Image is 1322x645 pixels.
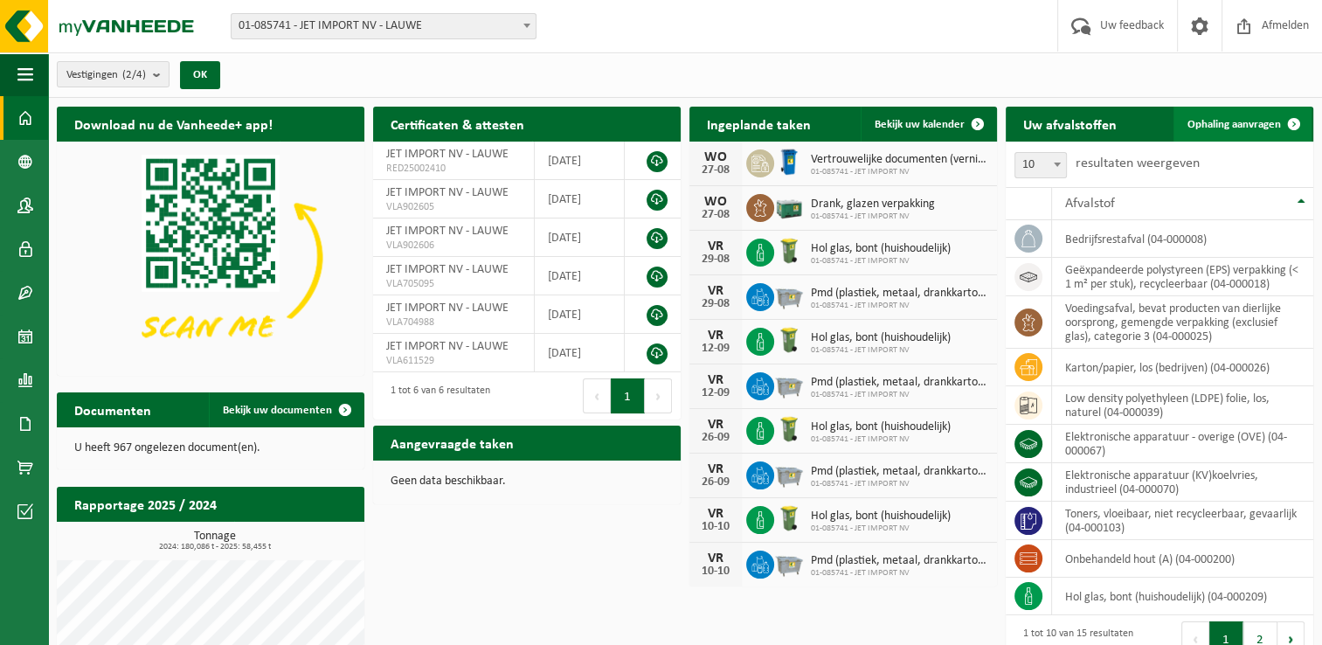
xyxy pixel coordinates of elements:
img: PB-LB-0680-HPE-GN-01 [774,191,804,221]
span: 01-085741 - JET IMPORT NV [811,167,988,177]
td: [DATE] [535,334,626,372]
div: 26-09 [698,476,733,489]
div: 10-10 [698,521,733,533]
div: 29-08 [698,253,733,266]
span: JET IMPORT NV - LAUWE [386,148,509,161]
td: [DATE] [535,180,626,218]
button: Vestigingen(2/4) [57,61,170,87]
span: JET IMPORT NV - LAUWE [386,186,509,199]
div: VR [698,507,733,521]
div: 29-08 [698,298,733,310]
span: 01-085741 - JET IMPORT NV [811,301,988,311]
label: resultaten weergeven [1076,156,1200,170]
p: Geen data beschikbaar. [391,475,663,488]
h2: Certificaten & attesten [373,107,542,141]
span: 10 [1015,153,1066,177]
span: Pmd (plastiek, metaal, drankkartons) (bedrijven) [811,554,988,568]
h2: Documenten [57,392,169,427]
count: (2/4) [122,69,146,80]
div: 12-09 [698,343,733,355]
p: U heeft 967 ongelezen document(en). [74,442,347,454]
div: 12-09 [698,387,733,399]
span: Hol glas, bont (huishoudelijk) [811,510,951,524]
img: WB-0140-HPE-GN-50 [774,325,804,355]
img: WB-0240-HPE-BE-09 [774,147,804,177]
span: VLA704988 [386,316,521,329]
span: Vertrouwelijke documenten (vernietiging - recyclage) [811,153,988,167]
img: WB-2500-GAL-GY-01 [774,370,804,399]
div: 27-08 [698,164,733,177]
div: VR [698,418,733,432]
span: 01-085741 - JET IMPORT NV [811,256,951,267]
a: Bekijk uw documenten [209,392,363,427]
h3: Tonnage [66,531,364,551]
span: JET IMPORT NV - LAUWE [386,302,509,315]
div: WO [698,150,733,164]
td: toners, vloeibaar, niet recycleerbaar, gevaarlijk (04-000103) [1052,502,1313,540]
span: 01-085741 - JET IMPORT NV [811,524,951,534]
img: WB-0140-HPE-GN-50 [774,236,804,266]
span: VLA902606 [386,239,521,253]
td: [DATE] [535,142,626,180]
img: WB-2500-GAL-GY-01 [774,281,804,310]
div: VR [698,239,733,253]
td: elektronische apparatuur (KV)koelvries, industrieel (04-000070) [1052,463,1313,502]
h2: Download nu de Vanheede+ app! [57,107,290,141]
span: Ophaling aanvragen [1187,119,1281,130]
span: VLA902605 [386,200,521,214]
div: 10-10 [698,565,733,578]
span: Afvalstof [1065,197,1115,211]
td: onbehandeld hout (A) (04-000200) [1052,540,1313,578]
span: 01-085741 - JET IMPORT NV [811,212,935,222]
a: Bekijk uw kalender [861,107,995,142]
span: 01-085741 - JET IMPORT NV [811,390,988,400]
button: Previous [583,378,611,413]
span: Pmd (plastiek, metaal, drankkartons) (bedrijven) [811,465,988,479]
span: VLA611529 [386,354,521,368]
div: 26-09 [698,432,733,444]
button: 1 [611,378,645,413]
span: 01-085741 - JET IMPORT NV [811,345,951,356]
div: VR [698,284,733,298]
span: Pmd (plastiek, metaal, drankkartons) (bedrijven) [811,287,988,301]
h2: Uw afvalstoffen [1006,107,1134,141]
span: 10 [1014,152,1067,178]
span: 2024: 180,086 t - 2025: 58,455 t [66,543,364,551]
h2: Rapportage 2025 / 2024 [57,487,234,521]
div: VR [698,551,733,565]
span: Vestigingen [66,62,146,88]
img: WB-2500-GAL-GY-01 [774,459,804,489]
span: Hol glas, bont (huishoudelijk) [811,420,951,434]
span: 01-085741 - JET IMPORT NV [811,479,988,489]
td: [DATE] [535,218,626,257]
div: 27-08 [698,209,733,221]
td: karton/papier, los (bedrijven) (04-000026) [1052,349,1313,386]
td: geëxpandeerde polystyreen (EPS) verpakking (< 1 m² per stuk), recycleerbaar (04-000018) [1052,258,1313,296]
span: Pmd (plastiek, metaal, drankkartons) (bedrijven) [811,376,988,390]
button: Next [645,378,672,413]
span: 01-085741 - JET IMPORT NV - LAUWE [231,13,536,39]
a: Bekijk rapportage [234,521,363,556]
td: [DATE] [535,257,626,295]
td: low density polyethyleen (LDPE) folie, los, naturel (04-000039) [1052,386,1313,425]
h2: Aangevraagde taken [373,426,531,460]
td: bedrijfsrestafval (04-000008) [1052,220,1313,258]
span: Hol glas, bont (huishoudelijk) [811,242,951,256]
span: 01-085741 - JET IMPORT NV [811,568,988,579]
span: RED25002410 [386,162,521,176]
span: JET IMPORT NV - LAUWE [386,225,509,238]
span: 01-085741 - JET IMPORT NV [811,434,951,445]
h2: Ingeplande taken [689,107,828,141]
span: JET IMPORT NV - LAUWE [386,340,509,353]
td: hol glas, bont (huishoudelijk) (04-000209) [1052,578,1313,615]
span: JET IMPORT NV - LAUWE [386,263,509,276]
div: VR [698,462,733,476]
div: VR [698,373,733,387]
span: Hol glas, bont (huishoudelijk) [811,331,951,345]
div: VR [698,329,733,343]
td: elektronische apparatuur - overige (OVE) (04-000067) [1052,425,1313,463]
div: 1 tot 6 van 6 resultaten [382,377,490,415]
img: WB-0140-HPE-GN-50 [774,503,804,533]
button: OK [180,61,220,89]
a: Ophaling aanvragen [1173,107,1312,142]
